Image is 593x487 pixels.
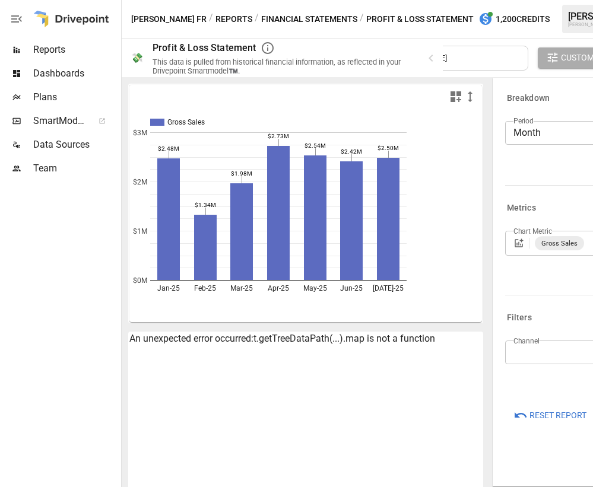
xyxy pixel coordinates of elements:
[33,66,119,81] span: Dashboards
[268,284,289,292] text: Apr-25
[474,8,554,30] button: 1,200Credits
[167,118,205,126] text: Gross Sales
[33,161,119,176] span: Team
[268,133,289,139] text: $2.73M
[129,109,424,322] svg: A chart.
[153,58,410,75] div: This data is pulled from historical financial information, as reflected in your Drivepoint Smartm...
[303,284,327,292] text: May-25
[133,276,147,285] text: $0M
[529,408,586,423] span: Reset Report
[33,90,119,104] span: Plans
[33,114,85,128] span: SmartModel
[231,170,252,177] text: $1.98M
[133,227,147,235] text: $1M
[513,226,552,236] label: Chart Metric
[255,12,259,27] div: /
[195,202,216,208] text: $1.34M
[340,284,363,292] text: Jun-25
[507,202,536,215] h6: Metrics
[153,42,256,53] div: Profit & Loss Statement
[496,12,550,27] span: 1,200 Credits
[513,116,534,126] label: Period
[158,145,179,152] text: $2.48M
[360,12,364,27] div: /
[305,142,326,149] text: $2.54M
[131,12,207,27] button: [PERSON_NAME] FR
[157,284,180,292] text: Jan-25
[513,336,540,346] label: Channel
[131,52,143,63] div: 💸
[209,12,213,27] div: /
[507,311,532,324] h6: Filters
[373,284,404,292] text: [DATE]-25
[507,92,550,105] h6: Breakdown
[341,148,362,155] text: $2.42M
[230,284,253,292] text: Mar-25
[378,145,399,151] text: $2.50M
[133,178,147,186] text: $2M
[133,129,147,137] text: $3M
[129,333,482,344] div: An unexpected error occurred: t.getTreeDataPath(...).map is not a function
[261,12,357,27] button: Financial Statements
[85,112,93,127] span: ™
[194,284,216,292] text: Feb-25
[33,138,119,152] span: Data Sources
[33,43,119,57] span: Reports
[215,12,252,27] button: Reports
[537,237,582,250] span: Gross Sales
